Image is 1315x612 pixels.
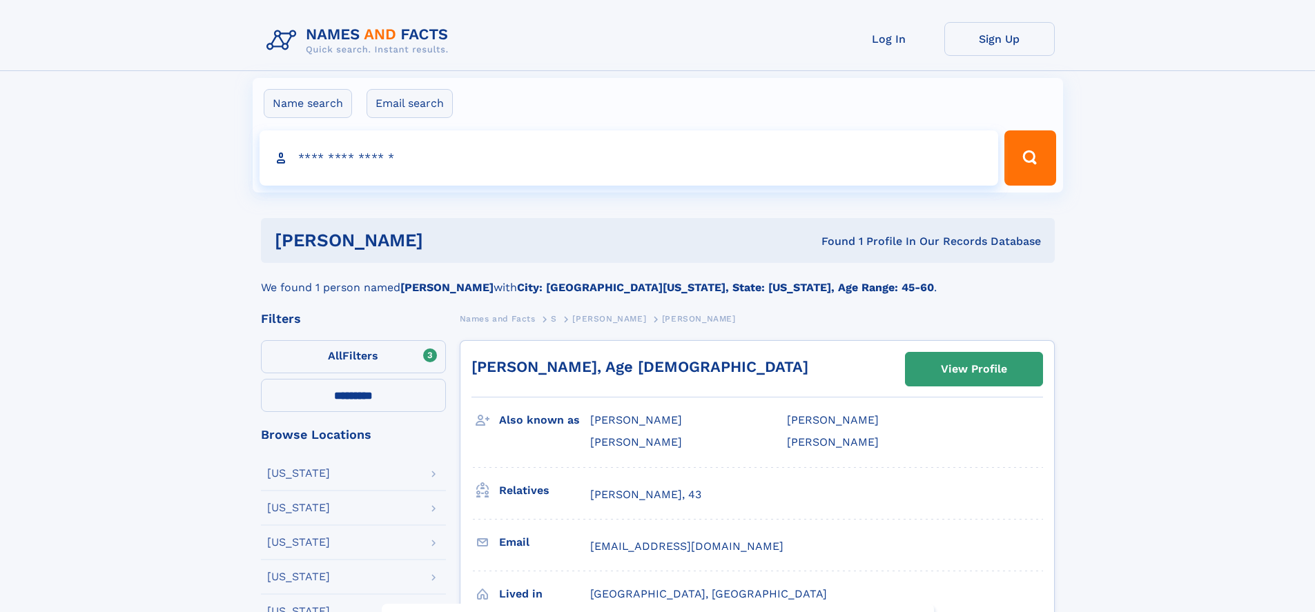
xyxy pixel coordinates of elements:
[499,408,590,432] h3: Also known as
[499,531,590,554] h3: Email
[267,537,330,548] div: [US_STATE]
[267,571,330,582] div: [US_STATE]
[551,310,557,327] a: S
[267,502,330,513] div: [US_STATE]
[275,232,623,249] h1: [PERSON_NAME]
[590,435,682,448] span: [PERSON_NAME]
[1004,130,1055,186] button: Search Button
[590,413,682,426] span: [PERSON_NAME]
[834,22,944,56] a: Log In
[264,89,352,118] label: Name search
[261,22,460,59] img: Logo Names and Facts
[400,281,494,294] b: [PERSON_NAME]
[590,487,701,502] a: [PERSON_NAME], 43
[499,479,590,502] h3: Relatives
[941,353,1007,385] div: View Profile
[551,314,557,324] span: S
[460,310,536,327] a: Names and Facts
[499,582,590,606] h3: Lived in
[906,353,1042,386] a: View Profile
[261,340,446,373] label: Filters
[261,263,1055,296] div: We found 1 person named with .
[267,468,330,479] div: [US_STATE]
[590,540,783,553] span: [EMAIL_ADDRESS][DOMAIN_NAME]
[260,130,999,186] input: search input
[471,358,808,375] a: [PERSON_NAME], Age [DEMOGRAPHIC_DATA]
[261,313,446,325] div: Filters
[662,314,736,324] span: [PERSON_NAME]
[367,89,453,118] label: Email search
[517,281,934,294] b: City: [GEOGRAPHIC_DATA][US_STATE], State: [US_STATE], Age Range: 45-60
[261,428,446,441] div: Browse Locations
[572,310,646,327] a: [PERSON_NAME]
[787,413,879,426] span: [PERSON_NAME]
[572,314,646,324] span: [PERSON_NAME]
[590,587,827,600] span: [GEOGRAPHIC_DATA], [GEOGRAPHIC_DATA]
[787,435,879,448] span: [PERSON_NAME]
[944,22,1055,56] a: Sign Up
[622,234,1041,249] div: Found 1 Profile In Our Records Database
[328,349,342,362] span: All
